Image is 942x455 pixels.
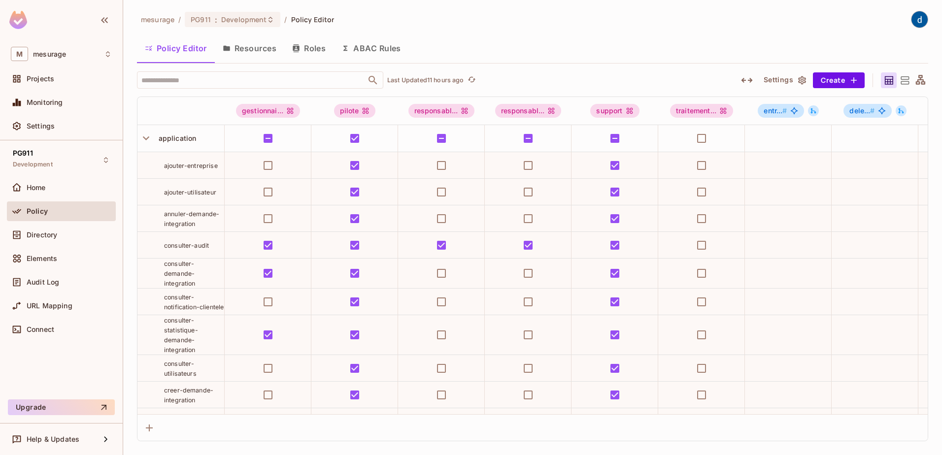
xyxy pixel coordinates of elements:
span: traitement-differe [670,104,733,118]
span: delegation#agent-saisie-delegation [843,104,891,118]
img: SReyMgAAAABJRU5ErkJggg== [9,11,27,29]
button: Settings [760,72,809,88]
span: Projects [27,75,54,83]
button: refresh [466,74,478,86]
span: consulter-audit [164,242,209,249]
span: ajouter-utilisateur [164,189,216,196]
span: PG911 [191,15,211,24]
div: responsabl... [408,104,475,118]
li: / [284,15,287,24]
span: URL Mapping [27,302,72,310]
button: Policy Editor [137,36,215,61]
div: support [590,104,639,118]
span: Settings [27,122,55,130]
span: Audit Log [27,278,59,286]
span: entreprise#agent-saisie [758,104,804,118]
button: Open [366,73,380,87]
span: PG911 [13,149,33,157]
span: Policy [27,207,48,215]
span: Development [221,15,267,24]
div: gestionnai... [236,104,300,118]
button: Upgrade [8,399,115,415]
span: consulter-statistique-demande-integration [164,317,198,354]
button: ABAC Rules [334,36,409,61]
span: Workspace: mesurage [33,50,66,58]
div: traitement... [670,104,733,118]
span: consulter-notification-clientele [164,293,224,311]
div: pilote [334,104,376,118]
span: Help & Updates [27,435,79,443]
span: the active workspace [141,15,174,24]
span: consulter-utilisateurs [164,360,197,377]
span: annuler-demande-integration [164,210,219,227]
p: Last Updated 11 hours ago [387,76,464,84]
span: # [870,106,875,115]
span: Directory [27,231,57,239]
li: / [178,15,181,24]
span: Click to refresh data [464,74,478,86]
span: refresh [468,75,476,85]
span: responsable-securite [408,104,475,118]
span: responsableTEST-securite [495,104,562,118]
span: Development [13,161,53,168]
div: responsabl... [495,104,562,118]
span: gerer-acces-externe [164,413,204,430]
span: entr... [764,106,787,115]
span: M [11,47,28,61]
span: dele... [849,106,875,115]
span: Monitoring [27,98,63,106]
span: Elements [27,255,57,262]
span: Policy Editor [291,15,335,24]
span: : [214,16,218,24]
span: # [782,106,787,115]
button: Roles [284,36,334,61]
img: dev 911gcl [911,11,928,28]
button: Create [813,72,865,88]
span: creer-demande-integration [164,387,213,404]
span: application [155,134,197,142]
span: Connect [27,325,54,333]
span: gestionnaire [236,104,300,118]
span: Home [27,184,46,192]
span: consulter-demande-integration [164,260,196,287]
button: Resources [215,36,284,61]
span: ajouter-entreprise [164,162,218,169]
